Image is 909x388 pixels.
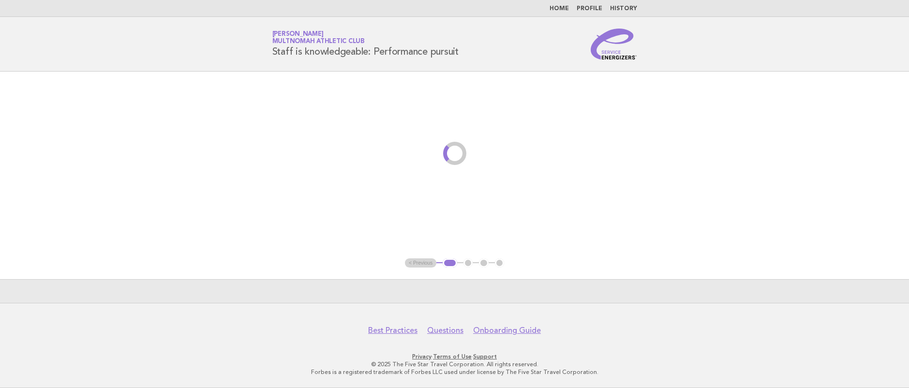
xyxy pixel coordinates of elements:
[272,31,459,57] h1: Staff is knowledgeable: Performance pursuit
[610,6,637,12] a: History
[159,368,751,376] p: Forbes is a registered trademark of Forbes LLC used under license by The Five Star Travel Corpora...
[272,31,365,45] a: [PERSON_NAME]Multnomah Athletic Club
[368,326,417,335] a: Best Practices
[550,6,569,12] a: Home
[159,353,751,360] p: · ·
[577,6,602,12] a: Profile
[159,360,751,368] p: © 2025 The Five Star Travel Corporation. All rights reserved.
[412,353,432,360] a: Privacy
[591,29,637,60] img: Service Energizers
[272,39,365,45] span: Multnomah Athletic Club
[473,326,541,335] a: Onboarding Guide
[473,353,497,360] a: Support
[427,326,463,335] a: Questions
[433,353,472,360] a: Terms of Use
